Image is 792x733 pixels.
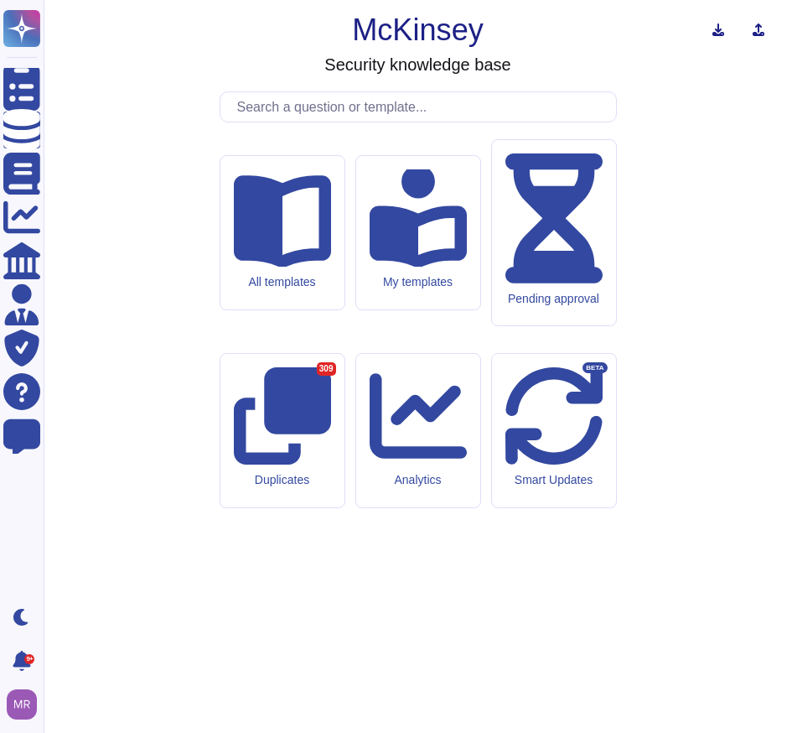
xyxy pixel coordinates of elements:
[234,473,331,487] div: Duplicates
[352,12,484,48] h1: McKinsey
[505,292,603,306] div: Pending approval
[7,689,37,720] img: user
[24,654,34,664] div: 9+
[505,473,603,487] div: Smart Updates
[370,473,467,487] div: Analytics
[324,55,510,75] h3: Security knowledge base
[582,362,607,374] div: BETA
[370,275,467,289] div: My templates
[317,362,336,376] div: 309
[3,686,49,723] button: user
[229,92,616,122] input: Search a question or template...
[234,275,331,289] div: All templates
